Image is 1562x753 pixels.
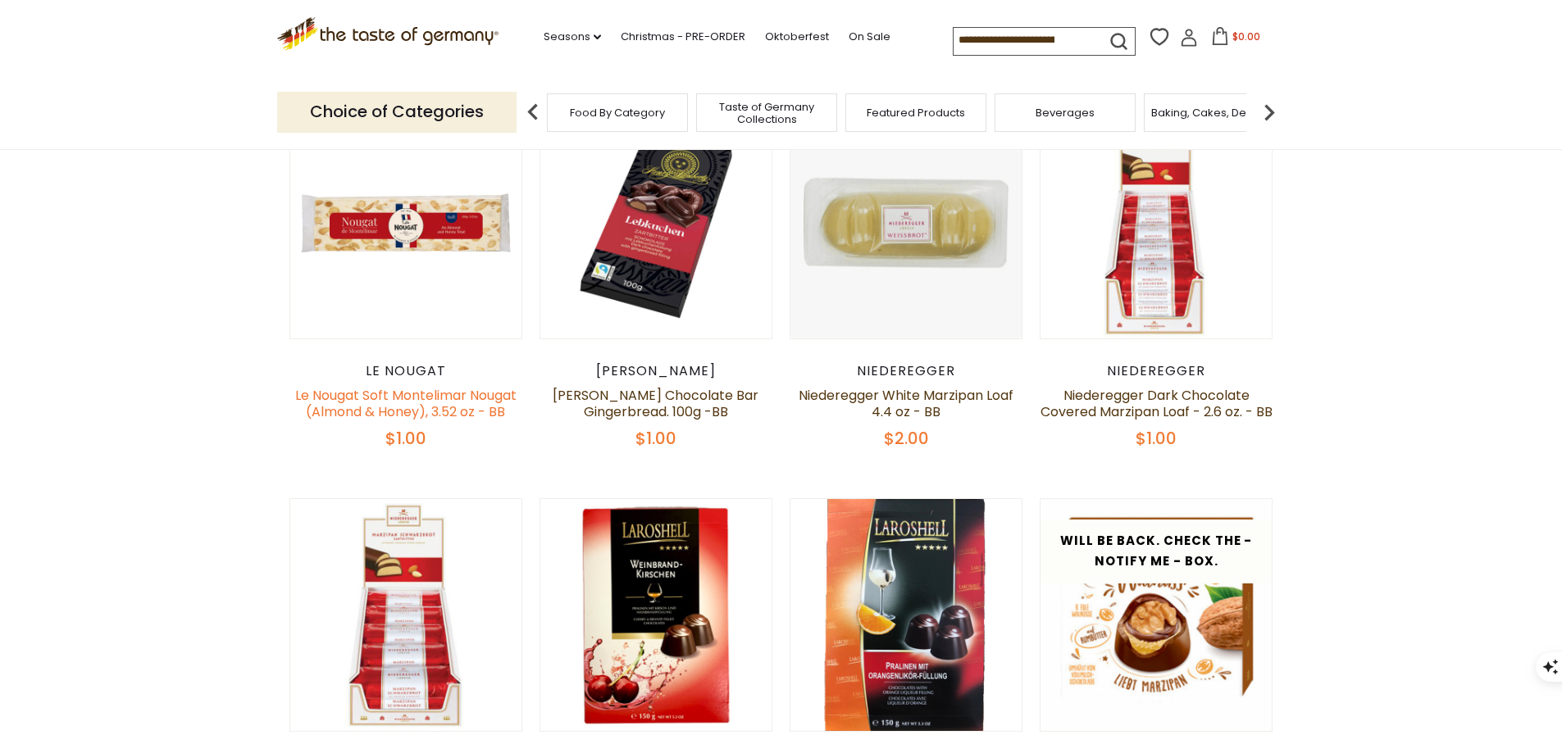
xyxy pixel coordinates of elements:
[621,28,745,46] a: Christmas - PRE-ORDER
[1232,29,1260,43] span: $0.00
[1036,107,1095,119] a: Beverages
[544,28,601,46] a: Seasons
[540,363,773,379] div: [PERSON_NAME]
[799,386,1013,421] a: Niederegger White Marzipan Loaf 4.4 oz - BB
[1040,363,1273,379] div: Niederegger
[1041,386,1273,421] a: Niederegger Dark Chocolate Covered Marzipan Loaf - 2.6 oz. - BB
[1253,96,1286,129] img: next arrow
[570,107,665,119] a: Food By Category
[765,28,829,46] a: Oktoberfest
[884,427,929,450] span: $2.00
[635,427,676,450] span: $1.00
[1041,499,1273,731] img: Niederegger Marzipan Walnut Pralines, 3.5oz - BB
[867,107,965,119] a: Featured Products
[295,386,517,421] a: Le Nougat Soft Montelimar Nougat (Almond & Honey), 3.52 oz - BB
[1136,427,1177,450] span: $1.00
[849,28,890,46] a: On Sale
[553,386,758,421] a: [PERSON_NAME] Chocolate Bar Gingerbread. 100g -BB
[290,499,522,731] img: Niederegger Dark Chocolate Covered Marzipan Loaf - 4.4 oz. - BB
[277,92,517,132] p: Choice of Categories
[1201,27,1271,52] button: $0.00
[290,107,522,339] img: Le Nougat Soft Montelimar Nougat (Almond & Honey), 3.52 oz - BB
[540,499,772,731] img: Laroshell Brandy & Cherry Chocolate Pralines 5.3oz - BB
[790,363,1023,379] div: Niederegger
[790,107,1022,339] img: Niederegger White Marzipan Loaf 4.4 oz - BB
[1151,107,1278,119] a: Baking, Cakes, Desserts
[701,101,832,125] a: Taste of Germany Collections
[289,363,523,379] div: Le Nougat
[385,427,426,450] span: $1.00
[540,107,772,339] img: Lambertz Chocolate Bar Gingerbread. 100g -BB
[1041,107,1273,339] img: Niederegger Dark Chocolate Covered Marzipan Loaf - 2.6 oz. - BB
[517,96,549,129] img: previous arrow
[790,499,1022,731] img: Laroshell Orange Liqueur Filled Chocolate Pralines 5.3 oz - BB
